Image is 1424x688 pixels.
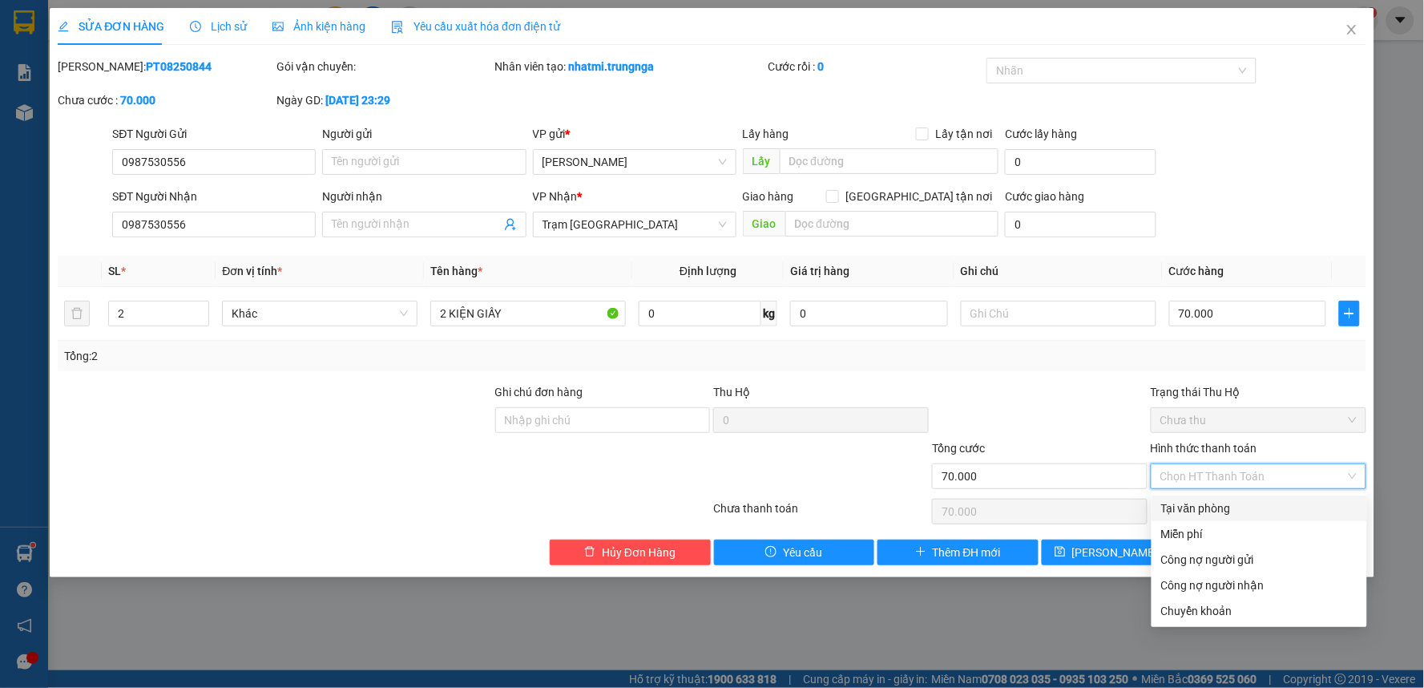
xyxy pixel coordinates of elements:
[222,265,282,277] span: Đơn vị tính
[58,21,69,32] span: edit
[1042,540,1203,565] button: save[PERSON_NAME] thay đổi
[533,190,578,203] span: VP Nhận
[58,91,273,109] div: Chưa cước :
[1055,546,1066,559] span: save
[322,188,526,205] div: Người nhận
[1005,127,1077,140] label: Cước lấy hàng
[761,301,777,326] span: kg
[780,148,999,174] input: Dọc đường
[232,302,408,326] span: Khác
[146,60,212,73] b: PT08250844
[1152,547,1367,573] div: Cước gửi hàng sẽ được ghi vào công nợ của người gửi
[680,265,736,277] span: Định lượng
[1005,212,1156,237] input: Cước giao hàng
[391,21,404,34] img: icon
[954,256,1163,287] th: Ghi chú
[1072,544,1200,561] span: [PERSON_NAME] thay đổi
[915,546,926,559] span: plus
[785,211,999,237] input: Dọc đường
[569,60,655,73] b: nhatmi.trungnga
[839,188,998,205] span: [GEOGRAPHIC_DATA] tận nơi
[1161,602,1357,620] div: Chuyển khoản
[391,20,560,33] span: Yêu cầu xuất hóa đơn điện tử
[1161,525,1357,543] div: Miễn phí
[8,68,111,86] li: VP [PERSON_NAME]
[120,94,155,107] b: 70.000
[602,544,676,561] span: Hủy Đơn Hàng
[190,20,247,33] span: Lịch sử
[584,546,595,559] span: delete
[8,88,106,136] b: T1 [PERSON_NAME], P Phú Thuỷ
[1161,551,1357,569] div: Công nợ người gửi
[743,127,789,140] span: Lấy hàng
[322,125,526,143] div: Người gửi
[112,125,316,143] div: SĐT Người Gửi
[1152,573,1367,598] div: Cước gửi hàng sẽ được ghi vào công nợ của người nhận
[108,265,121,277] span: SL
[504,218,517,231] span: user-add
[325,94,390,107] b: [DATE] 23:29
[1345,23,1358,36] span: close
[276,91,492,109] div: Ngày GD:
[1160,408,1357,432] span: Chưa thu
[58,20,164,33] span: SỬA ĐƠN HÀNG
[495,386,583,399] label: Ghi chú đơn hàng
[714,540,875,565] button: exclamation-circleYêu cầu
[495,407,711,433] input: Ghi chú đơn hàng
[64,347,550,365] div: Tổng: 2
[765,546,777,559] span: exclamation-circle
[1329,8,1374,53] button: Close
[961,301,1156,326] input: Ghi Chú
[495,58,765,75] div: Nhân viên tạo:
[743,190,794,203] span: Giao hàng
[533,125,736,143] div: VP gửi
[58,58,273,75] div: [PERSON_NAME]:
[1340,307,1358,320] span: plus
[1151,383,1366,401] div: Trạng thái Thu Hộ
[430,301,626,326] input: VD: Bàn, Ghế
[8,8,64,64] img: logo.jpg
[713,386,750,399] span: Thu Hộ
[929,125,998,143] span: Lấy tận nơi
[8,89,19,100] span: environment
[1151,442,1257,455] label: Hình thức thanh toán
[272,20,365,33] span: Ảnh kiện hàng
[783,544,822,561] span: Yêu cầu
[1339,301,1359,326] button: plus
[743,211,785,237] span: Giao
[932,442,985,455] span: Tổng cước
[712,500,930,528] div: Chưa thanh toán
[1161,577,1357,594] div: Công nợ người nhận
[543,150,727,174] span: Phan Thiết
[933,544,1001,561] span: Thêm ĐH mới
[790,265,849,277] span: Giá trị hàng
[8,8,232,38] li: Trung Nga
[430,265,482,277] span: Tên hàng
[1161,500,1357,517] div: Tại văn phòng
[272,21,284,32] span: picture
[550,540,711,565] button: deleteHủy Đơn Hàng
[190,21,201,32] span: clock-circle
[1005,149,1156,175] input: Cước lấy hàng
[818,60,825,73] b: 0
[276,58,492,75] div: Gói vận chuyển:
[111,68,213,121] li: VP Trạm [GEOGRAPHIC_DATA]
[112,188,316,205] div: SĐT Người Nhận
[1005,190,1084,203] label: Cước giao hàng
[1169,265,1224,277] span: Cước hàng
[543,212,727,237] span: Trạm Sài Gòn
[768,58,984,75] div: Cước rồi :
[1160,464,1357,488] span: Chọn HT Thanh Toán
[743,148,780,174] span: Lấy
[877,540,1039,565] button: plusThêm ĐH mới
[64,301,90,326] button: delete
